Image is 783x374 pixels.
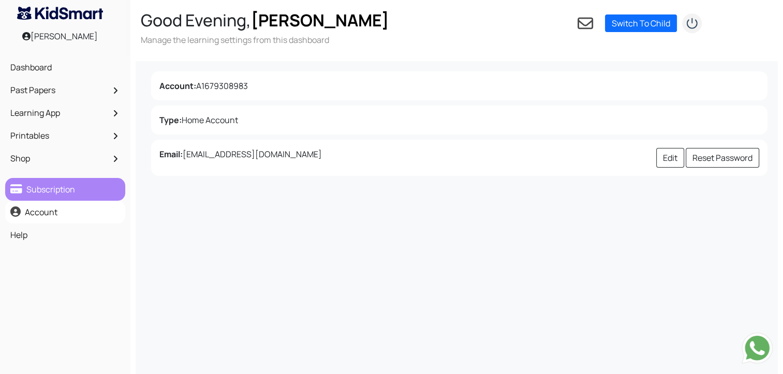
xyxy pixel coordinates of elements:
div: A1679308983 [153,80,765,92]
a: Help [8,226,123,244]
a: Shop [8,149,123,167]
strong: Account: [159,80,196,92]
a: Printables [8,127,123,144]
a: Edit [656,148,684,168]
img: Send whatsapp message to +442080035976 [742,333,773,364]
img: KidSmart logo [17,7,103,20]
a: Reset Password [686,148,759,168]
h2: Good Evening, [141,10,389,30]
a: Switch To Child [605,14,677,32]
a: Dashboard [8,58,123,76]
h3: Manage the learning settings from this dashboard [141,34,389,46]
a: Account [8,203,123,221]
strong: Email: [159,148,183,160]
div: Home Account [151,106,767,134]
a: Learning App [8,104,123,122]
a: Subscription [8,181,123,198]
img: logout2.png [682,13,702,34]
span: [PERSON_NAME] [251,9,389,32]
div: [EMAIL_ADDRESS][DOMAIN_NAME] [153,148,459,168]
strong: Type: [159,114,182,126]
a: Past Papers [8,81,123,99]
